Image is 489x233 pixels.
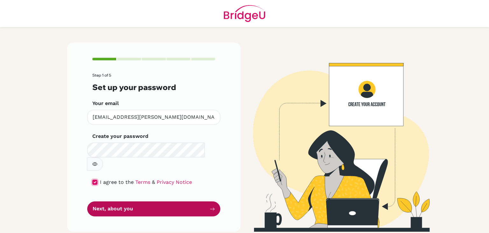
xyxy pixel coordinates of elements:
a: Terms [135,179,150,185]
h3: Set up your password [92,83,215,92]
span: & [152,179,155,185]
span: I agree to the [100,179,134,185]
label: Your email [92,100,119,107]
a: Privacy Notice [157,179,192,185]
span: Step 1 of 5 [92,73,111,78]
button: Next, about you [87,201,220,216]
label: Create your password [92,132,148,140]
input: Insert your email* [87,110,220,125]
